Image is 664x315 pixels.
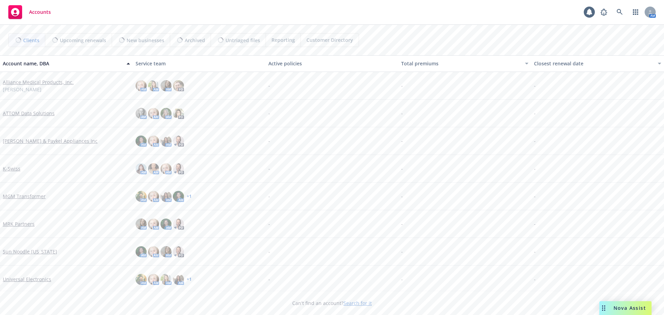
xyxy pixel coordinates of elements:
[136,80,147,91] img: photo
[148,163,159,174] img: photo
[225,37,260,44] span: Untriaged files
[534,220,536,228] span: -
[173,108,184,119] img: photo
[343,300,372,306] a: Search for it
[268,165,270,172] span: -
[268,193,270,200] span: -
[127,37,164,44] span: New businesses
[268,220,270,228] span: -
[160,219,172,230] img: photo
[306,36,353,44] span: Customer Directory
[6,2,54,22] a: Accounts
[148,246,159,257] img: photo
[136,61,263,66] div: Service team
[3,61,122,66] div: Account name, DBA
[268,248,270,255] span: -
[599,301,652,315] button: Nova Assist
[148,191,159,202] img: photo
[534,137,536,145] span: -
[173,80,184,91] img: photo
[534,82,536,89] span: -
[599,301,608,315] div: Drag to move
[136,163,147,174] img: photo
[136,108,147,119] img: photo
[401,110,403,117] span: -
[136,219,147,230] img: photo
[3,248,57,255] a: Sun Noodle [US_STATE]
[136,274,147,285] img: photo
[531,55,664,72] button: Closest renewal date
[271,36,295,44] span: Reporting
[148,136,159,147] img: photo
[3,78,74,86] a: Alliance Medical Products, Inc.
[173,136,184,147] img: photo
[629,5,643,19] a: Switch app
[187,277,192,281] a: + 1
[160,274,172,285] img: photo
[160,246,172,257] img: photo
[268,61,396,66] div: Active policies
[136,191,147,202] img: photo
[534,193,536,200] span: -
[3,110,55,117] a: ATTOM Data Solutions
[3,165,20,172] a: K-Swiss
[160,136,172,147] img: photo
[133,55,266,72] button: Service team
[292,299,372,307] span: Can't find an account?
[29,9,51,15] span: Accounts
[148,274,159,285] img: photo
[187,194,192,198] a: + 1
[148,80,159,91] img: photo
[173,246,184,257] img: photo
[401,248,403,255] span: -
[173,163,184,174] img: photo
[160,191,172,202] img: photo
[401,137,403,145] span: -
[401,220,403,228] span: -
[597,5,611,19] a: Report a Bug
[401,61,521,66] div: Total premiums
[23,37,39,44] span: Clients
[268,276,270,283] span: -
[401,193,403,200] span: -
[136,246,147,257] img: photo
[401,276,403,283] span: -
[401,82,403,89] span: -
[148,108,159,119] img: photo
[268,110,270,117] span: -
[268,82,270,89] span: -
[614,305,646,311] span: Nova Assist
[148,219,159,230] img: photo
[613,5,627,19] a: Search
[136,136,147,147] img: photo
[3,220,35,228] a: MRK Partners
[534,248,536,255] span: -
[534,110,536,117] span: -
[398,55,531,72] button: Total premiums
[534,165,536,172] span: -
[173,191,184,202] img: photo
[173,219,184,230] img: photo
[173,274,184,285] img: photo
[401,165,403,172] span: -
[60,37,106,44] span: Upcoming renewals
[160,163,172,174] img: photo
[268,137,270,145] span: -
[185,37,205,44] span: Archived
[160,108,172,119] img: photo
[160,80,172,91] img: photo
[3,193,46,200] a: MGM Transformer
[3,137,98,145] a: [PERSON_NAME] & Paykel Appliances Inc
[266,55,398,72] button: Active policies
[534,276,536,283] span: -
[534,61,654,66] div: Closest renewal date
[3,276,51,283] a: Universal Electronics
[3,86,41,93] span: [PERSON_NAME]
